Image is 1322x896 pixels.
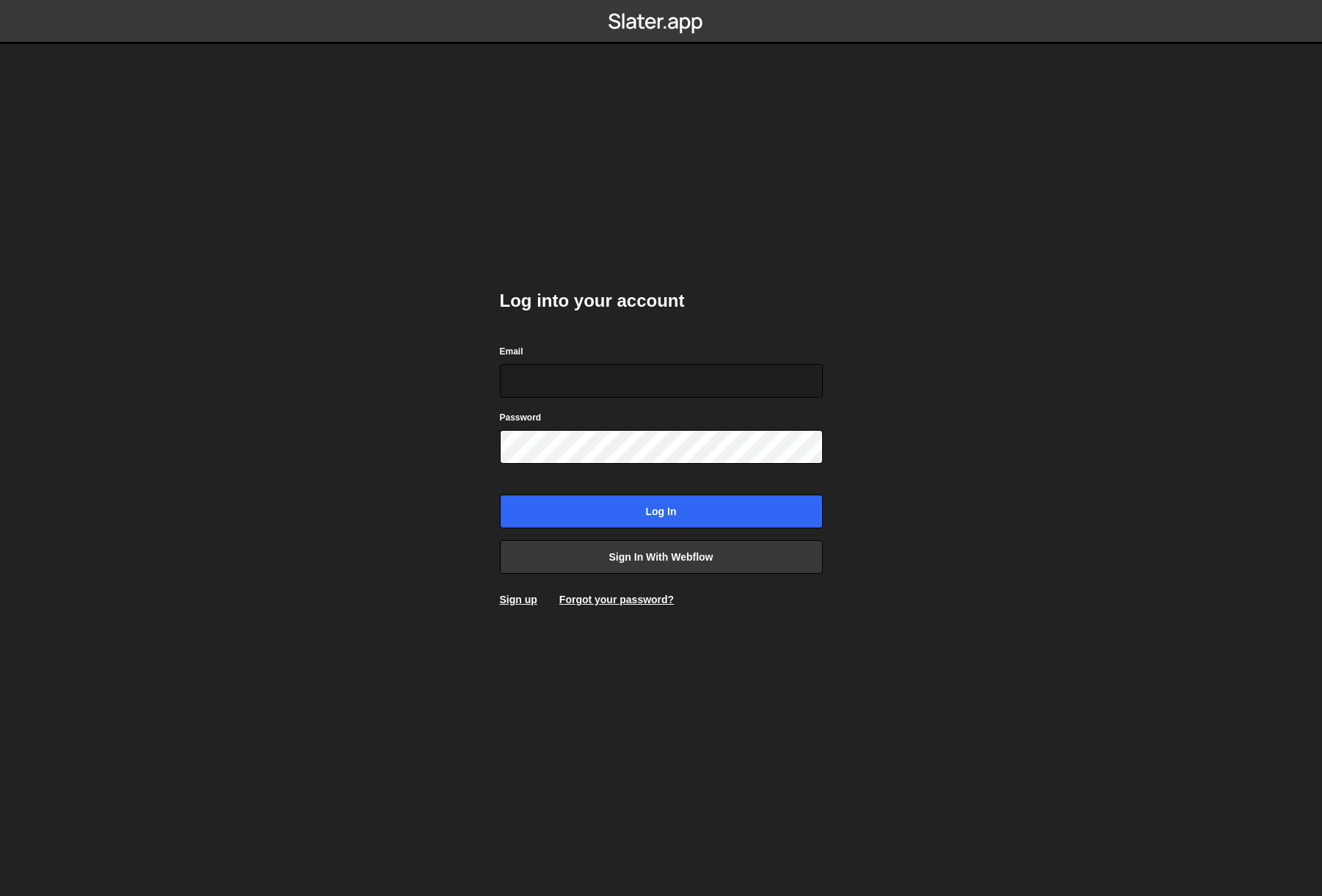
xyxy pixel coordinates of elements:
[500,495,823,528] input: Log in
[500,289,823,313] h2: Log into your account
[559,594,674,605] a: Forgot your password?
[500,540,823,574] a: Sign in with Webflow
[500,344,523,359] label: Email
[500,594,537,605] a: Sign up
[500,410,542,425] label: Password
